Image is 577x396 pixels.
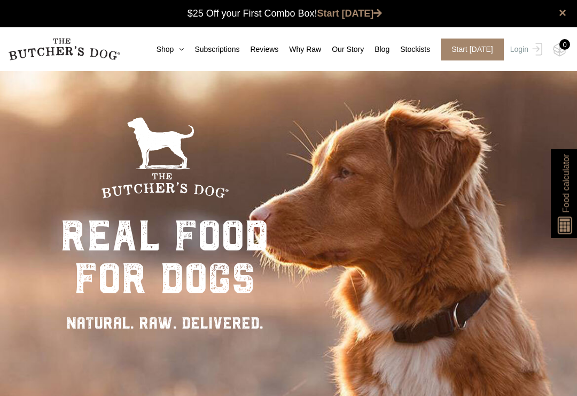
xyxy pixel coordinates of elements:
span: Start [DATE] [441,39,504,60]
a: Why Raw [278,44,321,55]
a: Subscriptions [184,44,239,55]
a: Blog [364,44,389,55]
a: Stockists [389,44,430,55]
a: Start [DATE] [317,8,383,19]
img: TBD_Cart-Empty.png [553,43,566,57]
a: Start [DATE] [430,39,508,60]
span: Food calculator [559,154,572,212]
a: close [559,6,566,19]
div: NATURAL. RAW. DELIVERED. [60,311,269,335]
div: real food for dogs [60,215,269,300]
a: Shop [146,44,184,55]
a: Our Story [321,44,364,55]
a: Reviews [239,44,278,55]
a: Login [508,39,542,60]
div: 0 [559,39,570,50]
